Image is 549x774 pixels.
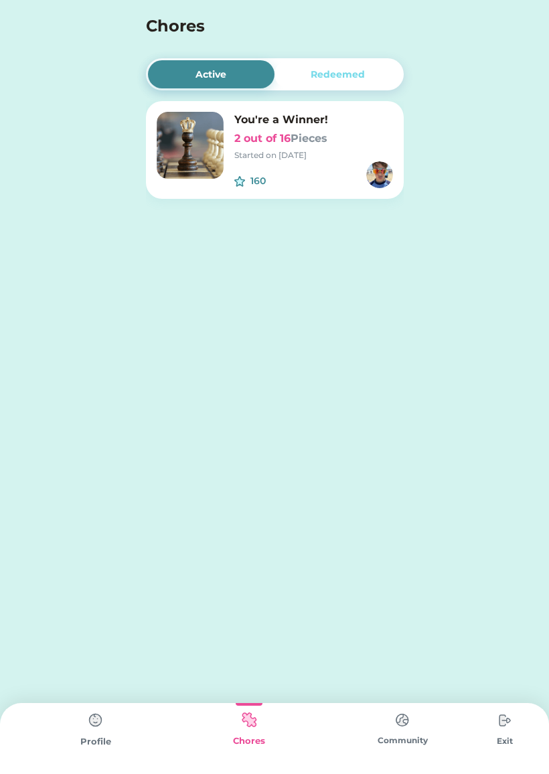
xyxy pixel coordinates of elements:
div: Redeemed [311,68,365,82]
div: 160 [250,174,301,188]
img: type%3Dchores%2C%20state%3Ddefault.svg [389,707,416,733]
img: Frame%20684.png [157,112,224,179]
div: Community [326,734,479,747]
div: Chores [172,734,325,748]
div: Profile [19,735,172,749]
img: type%3Dchores%2C%20state%3Ddefault.svg [82,707,109,734]
img: interface-favorite-star--reward-rating-rate-social-star-media-favorite-like-stars.svg [234,176,245,187]
img: type%3Dkids%2C%20state%3Dselected.svg [236,707,262,733]
div: Exit [479,735,530,747]
h6: 2 out of 16 [234,131,393,147]
div: Active [195,68,226,82]
img: https%3A%2F%2F1dfc823d71cc564f25c7cc035732a2d8.cdn.bubble.io%2Ff1755547408644x989649971853148200%... [366,161,393,188]
h6: You're a Winner! [234,112,393,128]
h4: Chores [146,14,368,38]
div: Started on [DATE] [234,149,393,161]
img: type%3Dchores%2C%20state%3Ddefault.svg [491,707,518,734]
font: Pieces [291,132,327,145]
